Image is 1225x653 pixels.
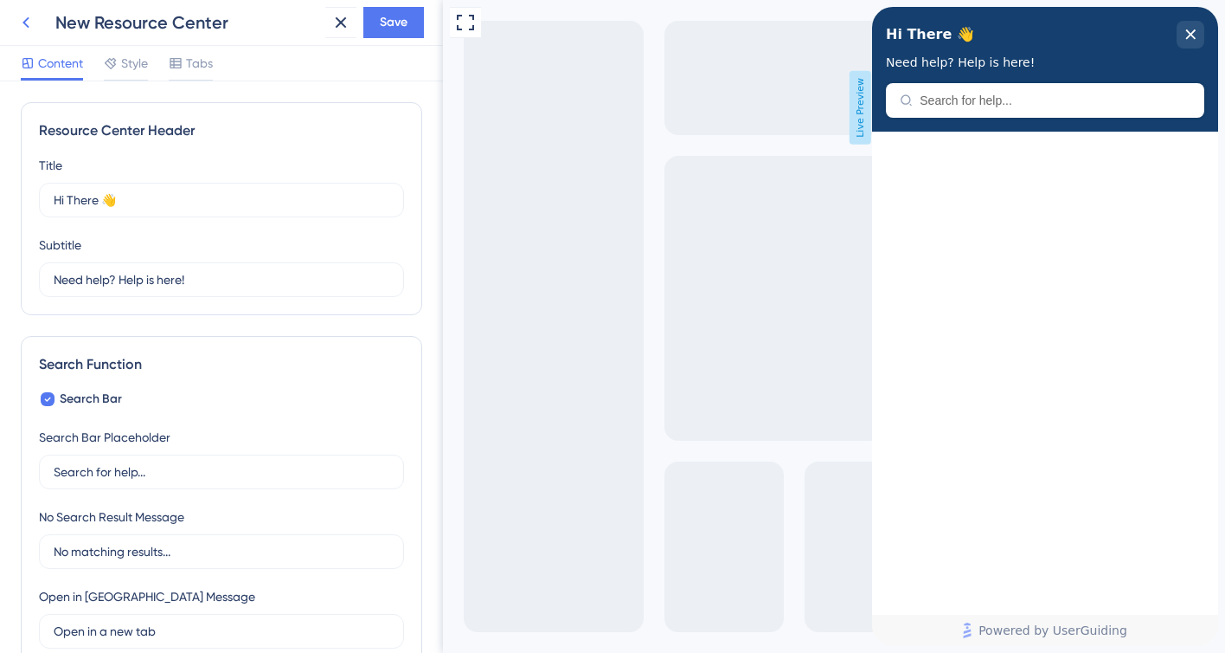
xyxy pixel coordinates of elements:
[407,71,428,145] span: Live Preview
[305,14,332,42] div: close resource center
[363,7,424,38] button: Save
[380,12,407,33] span: Save
[60,389,122,410] span: Search Bar
[11,4,87,25] span: Get Started
[48,87,318,100] input: Search for help...
[54,191,389,210] input: Title
[39,354,404,375] div: Search Function
[38,53,83,74] span: Content
[39,586,255,607] div: Open in [GEOGRAPHIC_DATA] Message
[186,53,213,74] span: Tabs
[39,427,170,448] div: Search Bar Placeholder
[99,9,105,23] div: 3
[39,235,81,255] div: Subtitle
[54,622,389,641] input: Open in a new tab
[54,462,389,482] input: Search for help...
[39,155,62,176] div: Title
[121,53,148,74] span: Style
[55,10,318,35] div: New Resource Center
[54,270,389,289] input: Description
[14,15,102,41] span: Hi There 👋
[14,48,163,62] span: Need help? Help is here!
[106,613,255,634] span: Powered by UserGuiding
[39,120,404,141] div: Resource Center Header
[39,507,184,527] div: No Search Result Message
[54,542,389,561] input: No matching results...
